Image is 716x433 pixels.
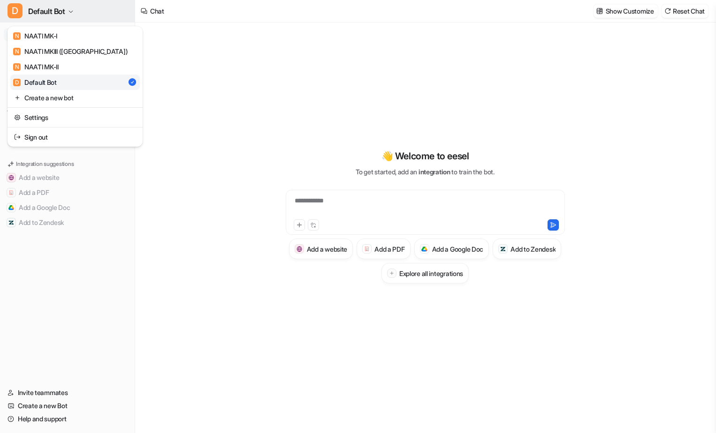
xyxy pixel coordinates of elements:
div: DDefault Bot [8,26,143,147]
span: N [13,63,21,71]
img: reset [14,93,21,103]
span: D [8,3,23,18]
span: D [13,79,21,86]
a: Create a new bot [10,90,140,105]
span: N [13,32,21,40]
span: N [13,48,21,55]
div: Default Bot [13,77,57,87]
img: reset [14,132,21,142]
div: NAATI MK-II [13,62,59,72]
div: NAATI MK-I [13,31,57,41]
a: Sign out [10,129,140,145]
img: reset [14,112,21,122]
span: Default Bot [28,5,65,18]
div: NAATI MKIII ([GEOGRAPHIC_DATA]) [13,46,128,56]
a: Settings [10,110,140,125]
